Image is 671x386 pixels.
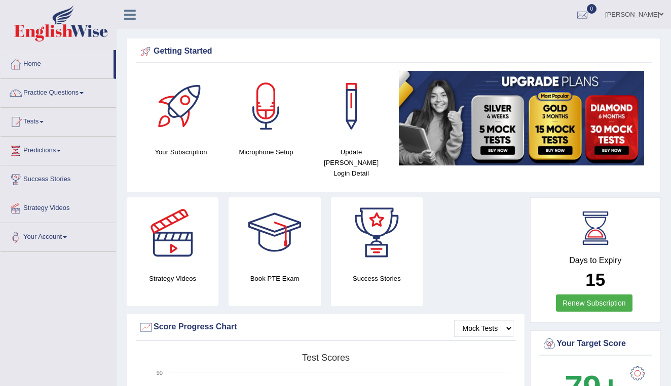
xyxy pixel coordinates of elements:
tspan: Test scores [302,353,350,363]
h4: Success Stories [331,273,423,284]
span: 0 [587,4,597,14]
h4: Days to Expiry [542,256,650,265]
b: 15 [585,270,605,289]
a: Success Stories [1,165,116,191]
a: Strategy Videos [1,194,116,220]
h4: Your Subscription [143,147,218,157]
a: Home [1,50,114,75]
a: Practice Questions [1,79,116,104]
img: small5.jpg [399,71,644,165]
h4: Microphone Setup [229,147,304,157]
h4: Book PTE Exam [229,273,320,284]
text: 90 [157,370,163,376]
h4: Strategy Videos [127,273,218,284]
a: Your Account [1,223,116,248]
h4: Update [PERSON_NAME] Login Detail [314,147,389,179]
div: Getting Started [138,44,649,59]
a: Renew Subscription [556,294,632,312]
div: Your Target Score [542,336,650,352]
a: Tests [1,108,116,133]
a: Predictions [1,137,116,162]
div: Score Progress Chart [138,320,513,335]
